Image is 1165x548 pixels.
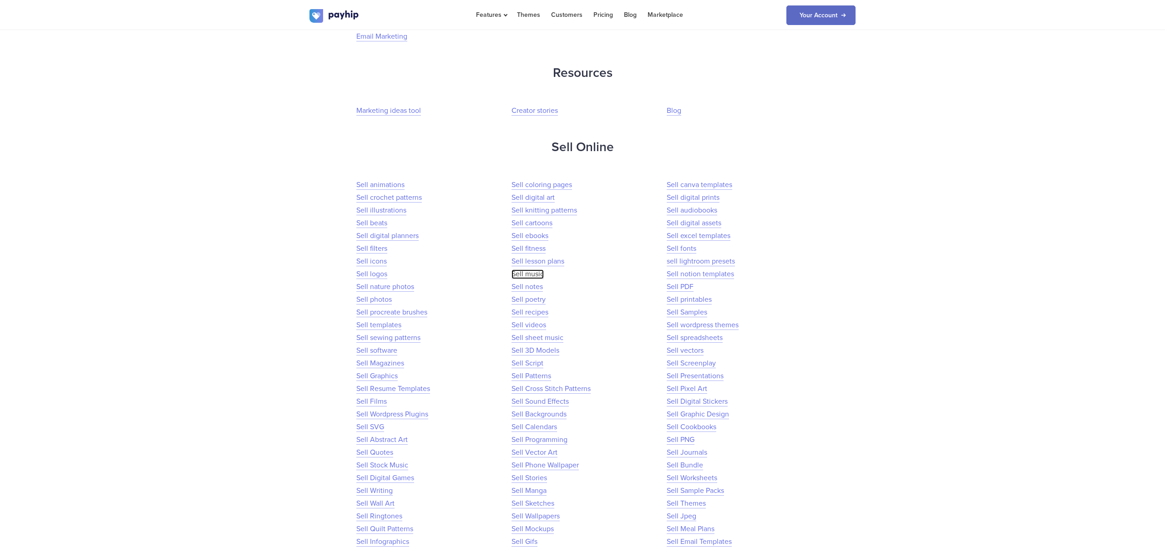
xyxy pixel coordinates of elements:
[356,461,408,470] a: Sell Stock Music
[667,180,732,190] a: Sell canva templates
[356,537,409,547] a: Sell Infographics
[356,193,422,203] a: Sell crochet patterns
[356,422,384,432] a: Sell SVG
[512,282,543,292] a: Sell notes
[512,486,547,496] a: Sell Manga
[667,193,719,203] a: Sell digital prints
[512,257,564,266] a: Sell lesson plans
[667,206,717,215] a: Sell audiobooks
[667,106,681,116] a: Blog
[356,308,427,317] a: Sell procreate brushes
[309,135,856,159] h2: Sell Online
[512,537,537,547] a: Sell Gifs
[309,9,360,23] img: logo.svg
[356,499,395,508] a: Sell Wall Art
[667,461,703,470] a: Sell Bundle
[356,359,404,368] a: Sell Magazines
[512,512,560,521] a: Sell Wallpapers
[667,524,714,534] a: Sell Meal Plans
[356,206,406,215] a: Sell illustrations
[786,5,856,25] a: Your Account
[356,244,387,254] a: Sell filters
[667,359,716,368] a: Sell Screenplay
[512,308,548,317] a: Sell recipes
[309,61,856,85] h2: Resources
[512,524,554,534] a: Sell Mockups
[667,486,724,496] a: Sell Sample Packs
[512,397,569,406] a: Sell Sound Effects
[667,218,721,228] a: Sell digital assets
[356,524,413,534] a: Sell Quilt Patterns
[667,435,694,445] a: Sell PNG
[667,320,739,330] a: Sell wordpress themes
[667,422,716,432] a: Sell Cookbooks
[356,295,392,304] a: Sell photos
[356,473,414,483] a: Sell Digital Games
[667,244,696,254] a: Sell fonts
[667,269,734,279] a: Sell notion templates
[356,397,387,406] a: Sell Films
[512,244,546,254] a: Sell fitness
[512,384,591,394] a: Sell Cross Stitch Patterns
[512,180,572,190] a: Sell coloring pages
[512,346,559,355] a: Sell 3D Models
[667,384,707,394] a: Sell Pixel Art
[512,106,558,116] a: Creator stories
[356,231,419,241] a: Sell digital planners
[356,410,428,419] a: Sell Wordpress Plugins
[512,333,563,343] a: Sell sheet music
[356,512,402,521] a: Sell Ringtones
[667,397,728,406] a: Sell Digital Stickers
[667,333,723,343] a: Sell spreadsheets
[476,11,506,19] span: Features
[356,486,393,496] a: Sell Writing
[667,410,729,419] a: Sell Graphic Design
[667,371,724,381] a: Sell Presentations
[667,537,732,547] a: Sell Email Templates
[512,435,567,445] a: Sell Programming
[356,384,430,394] a: Sell Resume Templates
[512,231,548,241] a: Sell ebooks
[356,448,393,457] a: Sell Quotes
[512,410,567,419] a: Sell Backgrounds
[512,448,557,457] a: Sell Vector Art
[356,282,414,292] a: Sell nature photos
[667,473,717,483] a: Sell Worksheets
[356,371,398,381] a: Sell Graphics
[512,499,554,508] a: Sell Sketches
[356,257,387,266] a: Sell icons
[667,499,706,508] a: Sell Themes
[512,371,551,381] a: Sell Patterns
[667,295,712,304] a: Sell printables
[667,512,696,521] a: Sell Jpeg
[512,206,577,215] a: Sell knitting patterns
[512,218,552,228] a: Sell cartoons
[667,346,704,355] a: Sell vectors
[667,257,735,266] a: sell lightroom presets
[356,333,420,343] a: Sell sewing patterns
[667,231,730,241] a: Sell excel templates
[356,435,408,445] a: Sell Abstract Art
[667,308,707,317] a: Sell Samples
[356,180,405,190] a: Sell animations
[356,320,401,330] a: Sell templates
[356,106,421,116] a: Marketing ideas tool
[512,422,557,432] a: Sell Calendars
[512,473,547,483] a: Sell Stories
[356,218,387,228] a: Sell beats
[667,282,694,292] a: Sell PDF
[356,346,397,355] a: Sell software
[512,269,544,279] a: Sell music
[512,295,546,304] a: Sell poetry
[512,359,543,368] a: Sell Script
[356,32,407,41] a: Email Marketing
[356,269,387,279] a: Sell logos
[667,448,707,457] a: Sell Journals
[512,461,579,470] a: Sell Phone Wallpaper
[512,320,546,330] a: Sell videos
[512,193,555,203] a: Sell digital art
